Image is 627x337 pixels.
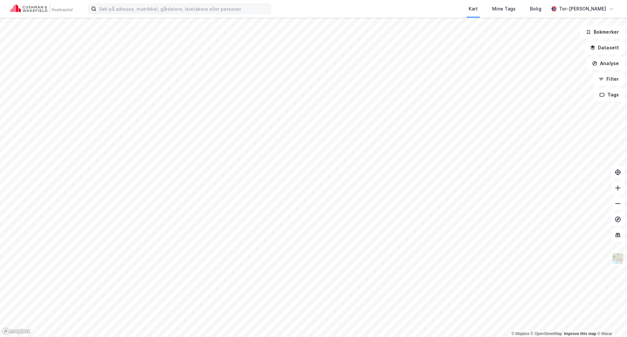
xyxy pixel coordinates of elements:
[585,41,624,54] button: Datasett
[593,73,624,86] button: Filter
[580,25,624,39] button: Bokmerker
[564,331,596,336] a: Improve this map
[2,328,31,335] a: Mapbox homepage
[469,5,478,13] div: Kart
[492,5,516,13] div: Mine Tags
[612,252,624,265] img: Z
[531,331,562,336] a: OpenStreetMap
[10,4,72,13] img: cushman-wakefield-realkapital-logo.202ea83816669bd177139c58696a8fa1.svg
[587,57,624,70] button: Analyse
[530,5,541,13] div: Bolig
[594,88,624,101] button: Tags
[559,5,606,13] div: Tor-[PERSON_NAME]
[511,331,529,336] a: Mapbox
[594,306,627,337] div: Kontrollprogram for chat
[594,306,627,337] iframe: Chat Widget
[96,4,271,14] input: Søk på adresse, matrikkel, gårdeiere, leietakere eller personer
